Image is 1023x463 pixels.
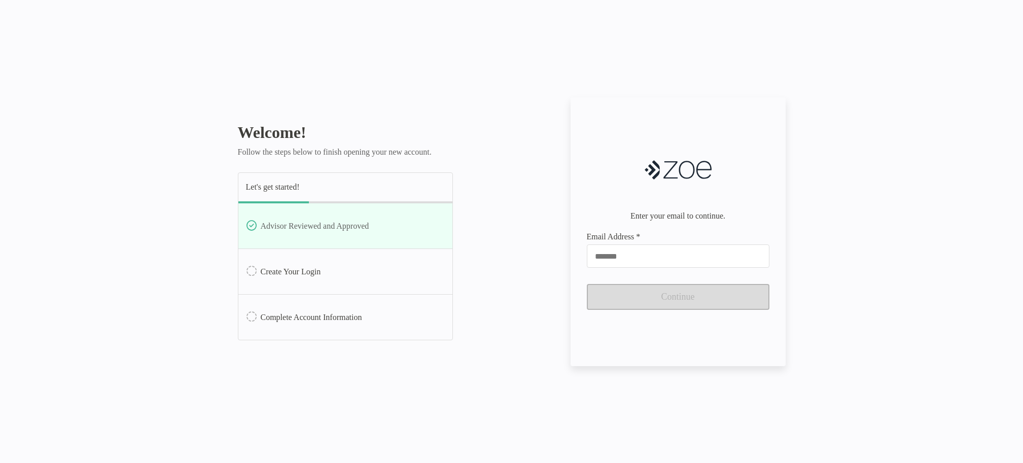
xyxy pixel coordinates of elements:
[238,148,453,156] p: Follow the steps below to finish opening your new account.
[261,220,369,232] p: Advisor Reviewed and Approved
[238,123,453,142] h1: Welcome!
[261,311,362,324] p: Complete Account Information
[261,265,321,278] p: Create Your Login
[587,252,769,261] input: Email Address *
[587,232,769,241] span: Email Address *
[630,212,725,220] p: Enter your email to continue.
[645,153,712,187] img: Company Logo
[246,183,300,191] p: Let's get started!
